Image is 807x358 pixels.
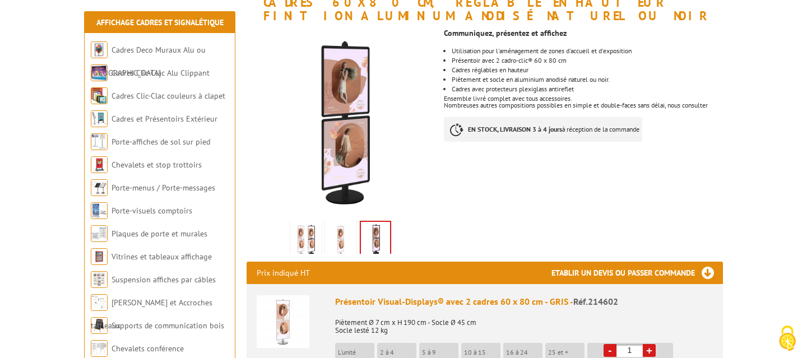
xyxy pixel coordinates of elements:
[422,348,458,356] p: 5 à 9
[91,294,108,311] img: Cimaises et Accroches tableaux
[96,17,224,27] a: Affichage Cadres et Signalétique
[444,28,567,38] strong: Communiquez, présentez et affichez
[444,95,723,109] p: Ensemble livré complet avec tous accessoires. Nombreuses autres compositions possibles en simple ...
[91,87,108,104] img: Cadres Clic-Clac couleurs à clapet
[91,45,206,78] a: Cadres Deco Muraux Alu ou [GEOGRAPHIC_DATA]
[112,160,202,170] a: Chevalets et stop trottoirs
[112,229,207,239] a: Plaques de porte et murales
[91,271,108,288] img: Suspension affiches par câbles
[335,295,713,308] div: Présentoir Visual-Displays® avec 2 cadres 60 x 80 cm - GRIS -
[112,206,192,216] a: Porte-visuels comptoirs
[91,225,108,242] img: Plaques de porte et murales
[112,68,210,78] a: Cadres Clic-Clac Alu Clippant
[91,248,108,265] img: Vitrines et tableaux affichage
[643,344,656,357] a: +
[91,340,108,357] img: Chevalets conférence
[768,320,807,358] button: Cookies (fenêtre modale)
[91,297,212,331] a: [PERSON_NAME] et Accroches tableaux
[257,262,310,284] p: Prix indiqué HT
[112,320,224,331] a: Supports de communication bois
[327,223,354,258] img: porte_affiches_visual_displays_avec_2_cadres_60_x_80_cm_reglable_en_hauteur_finition_aluminium_an...
[112,137,210,147] a: Porte-affiches de sol sur pied
[112,275,216,285] a: Suspension affiches par câbles
[335,311,713,334] p: Piètement Ø 7 cm x H 190 cm - Socle Ø 45 cm Socle lesté 12 kg
[452,67,723,73] li: Cadres réglables en hauteur
[468,125,562,133] strong: EN STOCK, LIVRAISON 3 à 4 jours
[506,348,542,356] p: 16 à 24
[773,324,801,352] img: Cookies (fenêtre modale)
[91,133,108,150] img: Porte-affiches de sol sur pied
[380,348,416,356] p: 2 à 4
[338,348,374,356] p: L'unité
[452,86,723,92] li: Cadres avec protecteurs plexiglass antireflet
[112,252,212,262] a: Vitrines et tableaux affichage
[91,156,108,173] img: Chevalets et stop trottoirs
[444,117,642,142] p: à réception de la commande
[91,110,108,127] img: Cadres et Présentoirs Extérieur
[91,41,108,58] img: Cadres Deco Muraux Alu ou Bois
[452,57,723,64] li: Présentoir avec 2 cadro-clic® 60 x 80 cm
[604,344,616,357] a: -
[247,29,435,217] img: porte_affiches_visual_displays_avec_2_cadres_60_x_80_cm_reglable_en_hauteur_finition_aluminium_an...
[452,76,723,83] li: Piètement et socle en aluminium anodisé naturel ou noir.
[464,348,500,356] p: 10 à 15
[112,91,225,101] a: Cadres Clic-Clac couleurs à clapet
[112,114,217,124] a: Cadres et Présentoirs Extérieur
[91,179,108,196] img: Porte-menus / Porte-messages
[91,202,108,219] img: Porte-visuels comptoirs
[257,295,309,348] img: Présentoir Visual-Displays® avec 2 cadres 60 x 80 cm - GRIS
[551,262,723,284] h3: Etablir un devis ou passer commande
[112,343,184,354] a: Chevalets conférence
[361,222,390,257] img: porte_affiches_visual_displays_avec_2_cadres_60_x_80_cm_reglable_en_hauteur_finition_aluminium_an...
[293,223,319,258] img: porte_affiches_visual_displays_avec_2_cadres_60_x_80_cm_reglable_en_hauteur_finition_aluminium_an...
[452,48,723,54] li: Utilisation pour l'aménagement de zones d'accueil et d'exposition
[548,348,585,356] p: 25 et +
[573,296,618,307] span: Réf.214602
[112,183,215,193] a: Porte-menus / Porte-messages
